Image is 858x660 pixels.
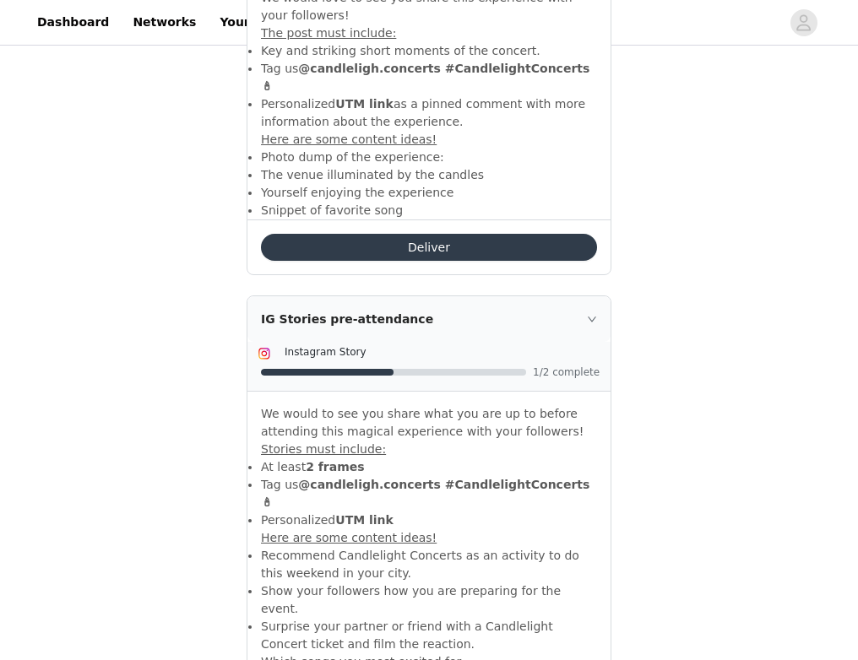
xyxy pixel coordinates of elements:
li: Show your followers how you are preparing for the event. [261,582,597,618]
li: The venue illuminated by the candles [261,166,597,184]
span: Here are some content ideas! [261,531,437,544]
li: Yourself enjoying the experience [261,184,597,202]
li: Tag us [261,60,597,95]
li: Key and striking short moments of the concert. [261,42,597,60]
strong: 2 frames [306,460,364,473]
i: icon: right [587,314,597,324]
span: Instagram Story [285,346,367,358]
strong: UTM link [335,97,394,111]
a: Your Links [209,3,299,41]
li: Personalized as a pinned comment with more information about the experience. [261,95,597,131]
li: Snippet of favorite song [261,202,597,219]
li: Surprise your partner or friend with a Candlelight Concert ticket and film the reaction. [261,618,597,653]
strong: UTM link [335,513,394,527]
li: At least [261,458,597,476]
li: Photo dump of the experience: [261,149,597,219]
p: We would to see you share what you are up to before attending this magical experience with your f... [261,405,597,441]
div: icon: rightIG Stories pre-attendance [247,296,611,342]
strong: @candleligh.concerts #CandlelightConcerts 🕯 [261,62,589,93]
li: Personalized [261,511,597,529]
span: Here are some content ideas! [261,133,437,146]
li: Recommend Candlelight Concerts as an activity to do this weekend in your city. [261,547,597,582]
img: Instagram Icon [258,347,271,360]
li: Tag us [261,476,597,511]
div: avatar [796,9,812,36]
strong: @candleligh.concerts #CandlelightConcerts 🕯 [261,478,589,509]
span: 1/2 complete [533,367,600,377]
span: The post must include: [261,26,396,40]
span: Stories must include: [261,442,386,456]
a: Dashboard [27,3,119,41]
button: Deliver [261,234,597,261]
a: Networks [122,3,206,41]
